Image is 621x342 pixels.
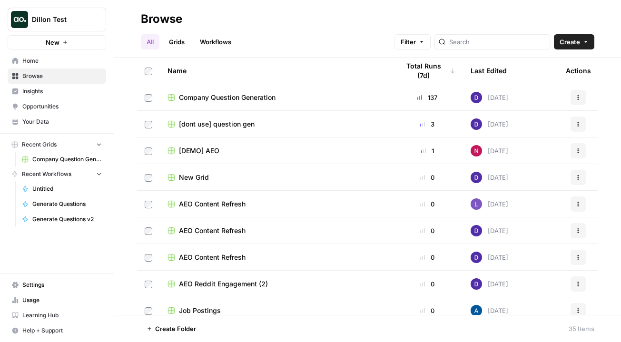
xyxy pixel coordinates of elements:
[471,278,508,290] div: [DATE]
[32,215,102,224] span: Generate Questions v2
[22,72,102,80] span: Browse
[141,11,182,27] div: Browse
[168,146,384,156] a: [DEMO] AEO
[168,253,384,262] a: AEO Content Refresh
[471,225,482,236] img: 6clbhjv5t98vtpq4yyt91utag0vy
[194,34,237,49] a: Workflows
[471,118,482,130] img: 6clbhjv5t98vtpq4yyt91utag0vy
[399,146,455,156] div: 1
[569,324,594,333] div: 35 Items
[22,326,102,335] span: Help + Support
[394,34,431,49] button: Filter
[179,253,246,262] span: AEO Content Refresh
[449,37,546,47] input: Search
[399,306,455,315] div: 0
[168,306,384,315] a: Job Postings
[141,34,159,49] a: All
[471,58,507,84] div: Last Edited
[566,58,591,84] div: Actions
[22,170,71,178] span: Recent Workflows
[8,35,106,49] button: New
[22,57,102,65] span: Home
[8,323,106,338] button: Help + Support
[399,226,455,235] div: 0
[179,199,246,209] span: AEO Content Refresh
[141,321,202,336] button: Create Folder
[8,277,106,293] a: Settings
[399,58,455,84] div: Total Runs (7d)
[179,146,219,156] span: [DEMO] AEO
[471,92,508,103] div: [DATE]
[471,278,482,290] img: 6clbhjv5t98vtpq4yyt91utag0vy
[471,252,508,263] div: [DATE]
[179,306,221,315] span: Job Postings
[22,117,102,126] span: Your Data
[46,38,59,47] span: New
[471,92,482,103] img: 6clbhjv5t98vtpq4yyt91utag0vy
[155,324,196,333] span: Create Folder
[8,167,106,181] button: Recent Workflows
[8,308,106,323] a: Learning Hub
[8,84,106,99] a: Insights
[32,155,102,164] span: Company Question Generation
[18,212,106,227] a: Generate Questions v2
[22,140,57,149] span: Recent Grids
[8,53,106,68] a: Home
[163,34,190,49] a: Grids
[471,198,508,210] div: [DATE]
[399,199,455,209] div: 0
[471,225,508,236] div: [DATE]
[18,196,106,212] a: Generate Questions
[168,173,384,182] a: New Grid
[179,93,276,102] span: Company Question Generation
[32,185,102,193] span: Untitled
[401,37,416,47] span: Filter
[168,58,384,84] div: Name
[560,37,580,47] span: Create
[471,118,508,130] div: [DATE]
[399,93,455,102] div: 137
[399,119,455,129] div: 3
[471,198,482,210] img: rn7sh892ioif0lo51687sih9ndqw
[11,11,28,28] img: Dillon Test Logo
[471,145,482,156] img: 809rsgs8fojgkhnibtwc28oh1nli
[8,293,106,308] a: Usage
[22,311,102,320] span: Learning Hub
[22,281,102,289] span: Settings
[471,305,482,316] img: he81ibor8lsei4p3qvg4ugbvimgp
[8,99,106,114] a: Opportunities
[168,199,384,209] a: AEO Content Refresh
[22,87,102,96] span: Insights
[471,252,482,263] img: 6clbhjv5t98vtpq4yyt91utag0vy
[8,137,106,152] button: Recent Grids
[18,181,106,196] a: Untitled
[32,200,102,208] span: Generate Questions
[168,119,384,129] a: [dont use] question gen
[179,226,246,235] span: AEO Content Refresh
[168,279,384,289] a: AEO Reddit Engagement (2)
[32,15,89,24] span: Dillon Test
[399,253,455,262] div: 0
[471,305,508,316] div: [DATE]
[18,152,106,167] a: Company Question Generation
[22,296,102,304] span: Usage
[8,68,106,84] a: Browse
[179,173,209,182] span: New Grid
[168,226,384,235] a: AEO Content Refresh
[8,114,106,129] a: Your Data
[399,173,455,182] div: 0
[399,279,455,289] div: 0
[179,279,268,289] span: AEO Reddit Engagement (2)
[168,93,384,102] a: Company Question Generation
[554,34,594,49] button: Create
[471,172,508,183] div: [DATE]
[22,102,102,111] span: Opportunities
[471,145,508,156] div: [DATE]
[179,119,255,129] span: [dont use] question gen
[471,172,482,183] img: 6clbhjv5t98vtpq4yyt91utag0vy
[8,8,106,31] button: Workspace: Dillon Test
